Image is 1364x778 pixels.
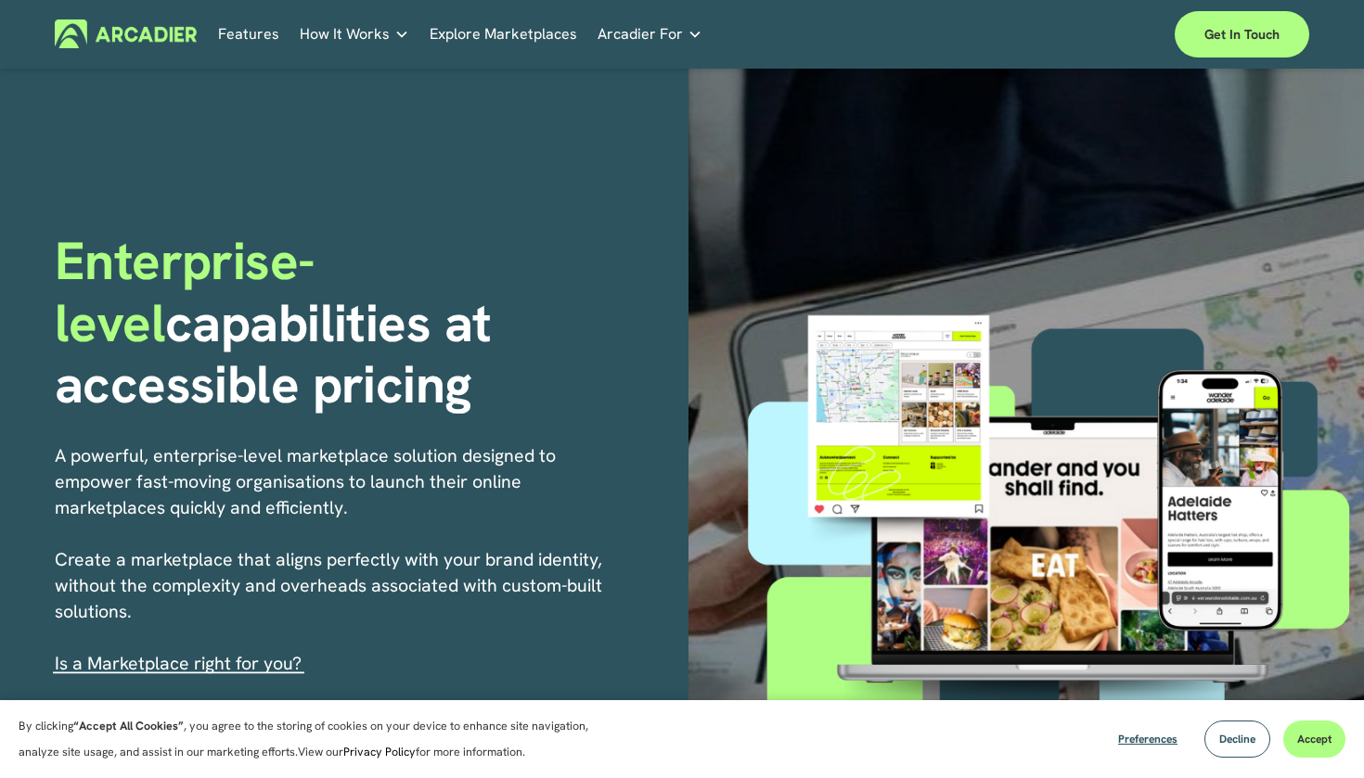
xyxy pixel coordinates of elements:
a: Get in touch [1175,11,1309,57]
button: Preferences [1104,721,1191,758]
p: A powerful, enterprise-level marketplace solution designed to empower fast-moving organisations t... [55,442,623,676]
span: I [55,651,302,675]
a: s a Marketplace right for you? [59,651,302,675]
button: Accept [1283,721,1345,758]
strong: capabilities at accessible pricing [55,288,505,419]
img: Arcadier [55,19,197,48]
span: Preferences [1118,732,1177,746]
span: Decline [1219,732,1255,746]
button: Decline [1204,721,1270,758]
span: Accept [1297,732,1332,746]
a: folder dropdown [598,19,702,48]
a: Features [218,19,279,48]
span: Enterprise-level [55,226,315,357]
strong: “Accept All Cookies” [73,719,184,733]
a: Privacy Policy [343,745,416,759]
span: Arcadier For [598,21,683,47]
span: How It Works [300,21,390,47]
a: folder dropdown [300,19,409,48]
a: Explore Marketplaces [430,19,577,48]
p: By clicking , you agree to the storing of cookies on your device to enhance site navigation, anal... [19,713,622,765]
